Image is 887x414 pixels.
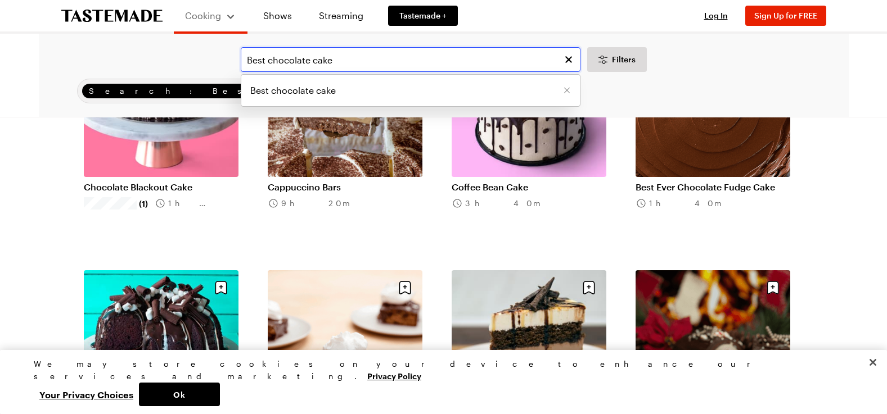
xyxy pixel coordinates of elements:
button: Clear search [562,53,575,66]
span: Best chocolate cake [250,84,336,97]
span: Log In [704,11,728,20]
button: Ok [139,383,220,406]
a: Coffee Bean Cake [452,181,606,193]
div: We may store cookies on your device to enhance our services and marketing. [34,358,844,383]
a: More information about your privacy, opens in a new tab [367,370,421,381]
a: Cappuccino Bars [268,181,422,193]
span: Sign Up for FREE [754,11,817,20]
span: Search: Best chocolate cake [89,85,495,97]
span: Cooking [185,10,221,21]
button: Desktop filters [587,47,647,72]
div: Privacy [34,358,844,406]
a: To Tastemade Home Page [61,10,163,22]
button: Save recipe [394,277,416,298]
button: Close [861,350,885,375]
a: Tastemade + [388,6,458,26]
a: Best Ever Chocolate Fudge Cake [636,181,790,193]
button: Sign Up for FREE [745,6,826,26]
button: Your Privacy Choices [34,383,139,406]
span: Filters [612,54,636,65]
button: Remove [object Object] [563,87,571,94]
a: Chocolate Blackout Cake [84,181,238,193]
button: Log In [694,10,739,21]
button: Save recipe [762,277,784,298]
button: Save recipe [210,277,232,298]
button: Save recipe [578,277,600,298]
span: Tastemade + [399,10,447,21]
button: Cooking [185,4,236,27]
